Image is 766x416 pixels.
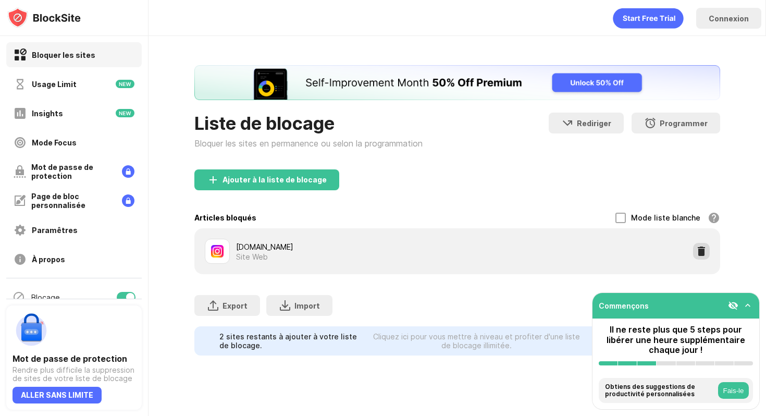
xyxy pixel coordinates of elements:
[599,325,753,355] div: Il ne reste plus que 5 steps pour libérer une heure supplémentaire chaque jour !
[14,78,27,91] img: time-usage-off.svg
[32,255,65,264] div: À propos
[116,109,134,117] img: new-icon.svg
[605,383,715,398] div: Obtiens des suggestions de productivité personnalisées
[194,65,720,100] iframe: Banner
[194,138,423,149] div: Bloquer les sites en permanence ou selon la programmation
[709,14,749,23] div: Connexion
[660,119,708,128] div: Programmer
[7,7,81,28] img: logo-blocksite.svg
[32,226,78,235] div: Paramêtres
[236,241,457,252] div: [DOMAIN_NAME]
[631,213,700,222] div: Mode liste blanche
[211,245,224,258] img: favicons
[116,80,134,88] img: new-icon.svg
[13,312,50,349] img: push-password-protection.svg
[14,107,27,120] img: insights-off.svg
[14,194,26,207] img: customize-block-page-off.svg
[13,387,102,403] div: ALLER SANS LIMITE
[31,192,114,210] div: Page de bloc personnalisée
[14,136,27,149] img: focus-off.svg
[194,213,256,222] div: Articles bloqués
[14,165,26,178] img: password-protection-off.svg
[122,165,134,178] img: lock-menu.svg
[743,300,753,311] img: omni-setup-toggle.svg
[122,194,134,207] img: lock-menu.svg
[223,176,327,184] div: Ajouter à la liste de blocage
[718,382,749,399] button: Fais-le
[32,80,77,89] div: Usage Limit
[32,51,95,59] div: Bloquer les sites
[13,291,25,303] img: blocking-icon.svg
[236,252,268,262] div: Site Web
[13,353,135,364] div: Mot de passe de protection
[14,253,27,266] img: about-off.svg
[13,366,135,383] div: Rendre plus difficile la suppression de sites de votre liste de blocage
[599,301,649,310] div: Commençons
[32,109,63,118] div: Insights
[728,300,738,311] img: eye-not-visible.svg
[613,8,684,29] div: animation
[31,293,60,302] div: Blocage
[194,113,423,134] div: Liste de blocage
[31,163,114,180] div: Mot de passe de protection
[14,48,27,62] img: block-on.svg
[32,138,77,147] div: Mode Focus
[219,332,361,350] div: 2 sites restants à ajouter à votre liste de blocage.
[223,301,248,310] div: Export
[368,332,585,350] div: Cliquez ici pour vous mettre à niveau et profiter d'une liste de blocage illimitée.
[577,119,611,128] div: Rediriger
[14,224,27,237] img: settings-off.svg
[294,301,320,310] div: Import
